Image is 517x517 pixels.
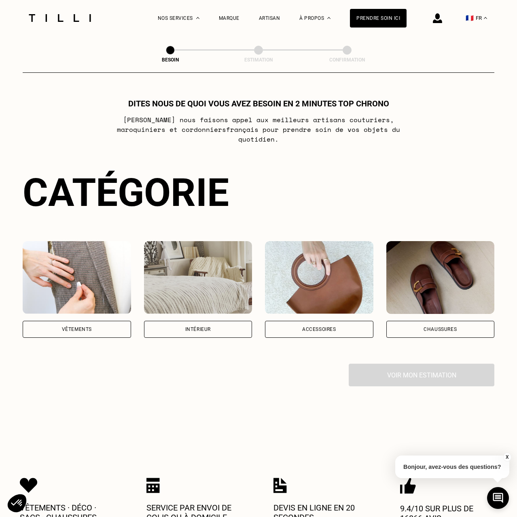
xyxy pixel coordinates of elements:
[128,99,389,108] h1: Dites nous de quoi vous avez besoin en 2 minutes top chrono
[23,170,494,215] div: Catégorie
[265,241,373,314] img: Accessoires
[130,57,211,63] div: Besoin
[218,57,299,63] div: Estimation
[302,327,336,332] div: Accessoires
[259,15,280,21] a: Artisan
[386,241,495,314] img: Chaussures
[185,327,211,332] div: Intérieur
[98,115,419,144] p: [PERSON_NAME] nous faisons appel aux meilleurs artisans couturiers , maroquiniers et cordonniers ...
[219,15,239,21] a: Marque
[20,478,38,493] img: Icon
[146,478,160,493] img: Icon
[395,456,509,478] p: Bonjour, avez-vous des questions?
[307,57,388,63] div: Confirmation
[196,17,199,19] img: Menu déroulant
[144,241,252,314] img: Intérieur
[433,13,442,23] img: icône connexion
[327,17,331,19] img: Menu déroulant à propos
[23,241,131,314] img: Vêtements
[26,14,94,22] img: Logo du service de couturière Tilli
[466,14,474,22] span: 🇫🇷
[484,17,487,19] img: menu déroulant
[350,9,407,28] a: Prendre soin ici
[503,453,511,462] button: X
[62,327,92,332] div: Vêtements
[400,478,416,494] img: Icon
[424,327,457,332] div: Chaussures
[273,478,287,493] img: Icon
